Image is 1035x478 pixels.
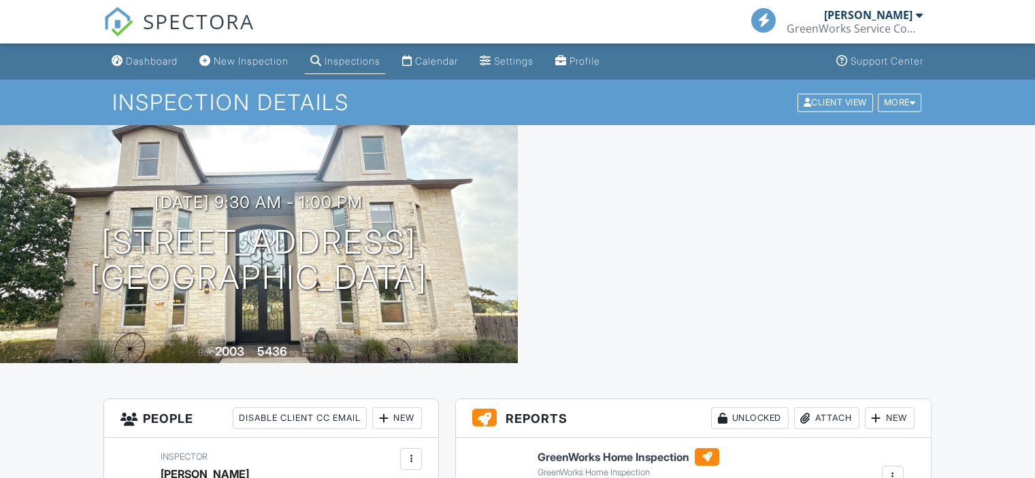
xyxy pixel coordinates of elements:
[824,8,913,22] div: [PERSON_NAME]
[415,55,458,67] div: Calendar
[878,93,922,112] div: More
[831,49,929,74] a: Support Center
[154,193,363,211] h3: [DATE] 9:30 am - 1:00 pm
[233,407,367,429] div: Disable Client CC Email
[865,407,915,429] div: New
[474,49,539,74] a: Settings
[796,97,876,107] a: Client View
[194,49,294,74] a: New Inspection
[214,55,289,67] div: New Inspection
[103,18,254,47] a: SPECTORA
[289,347,308,358] span: sq. ft.
[325,55,380,67] div: Inspections
[104,399,438,438] h3: People
[372,407,422,429] div: New
[538,467,719,478] div: GreenWorks Home Inspection
[112,90,923,114] h1: Inspection Details
[143,7,254,35] span: SPECTORA
[198,347,213,358] span: Built
[494,55,533,67] div: Settings
[103,7,133,37] img: The Best Home Inspection Software - Spectora
[711,407,789,429] div: Unlocked
[215,344,244,358] div: 2003
[305,49,386,74] a: Inspections
[397,49,463,74] a: Calendar
[550,49,606,74] a: Profile
[257,344,287,358] div: 5436
[851,55,923,67] div: Support Center
[538,448,719,466] h6: GreenWorks Home Inspection
[570,55,600,67] div: Profile
[161,451,208,462] span: Inspector
[798,93,873,112] div: Client View
[90,224,427,296] h1: [STREET_ADDRESS] [GEOGRAPHIC_DATA]
[106,49,183,74] a: Dashboard
[456,399,931,438] h3: Reports
[787,22,923,35] div: GreenWorks Service Company
[794,407,859,429] div: Attach
[126,55,178,67] div: Dashboard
